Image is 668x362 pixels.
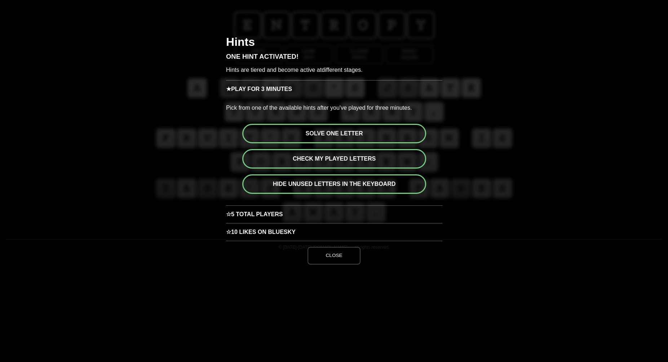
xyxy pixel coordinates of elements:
[226,223,231,241] span: ☆
[242,174,426,194] button: Hide unused letters in the keyboard
[226,80,231,98] span: ★
[226,53,442,66] h3: One Hint Activated!
[226,206,231,223] span: ☆
[242,124,426,143] button: Solve one letter
[226,98,442,118] p: Pick from one of the available hints after you've played for three minutes.
[308,247,360,264] button: Close
[226,223,442,241] h3: 10 Likes on Bluesky
[242,149,426,169] button: Check my played letters
[226,36,442,53] h2: Hints
[226,80,442,98] h3: Play for 3 minutes
[322,67,363,73] span: different stages.
[226,66,442,80] p: Hints are tiered and become active at
[226,205,442,223] h3: 5 Total Players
